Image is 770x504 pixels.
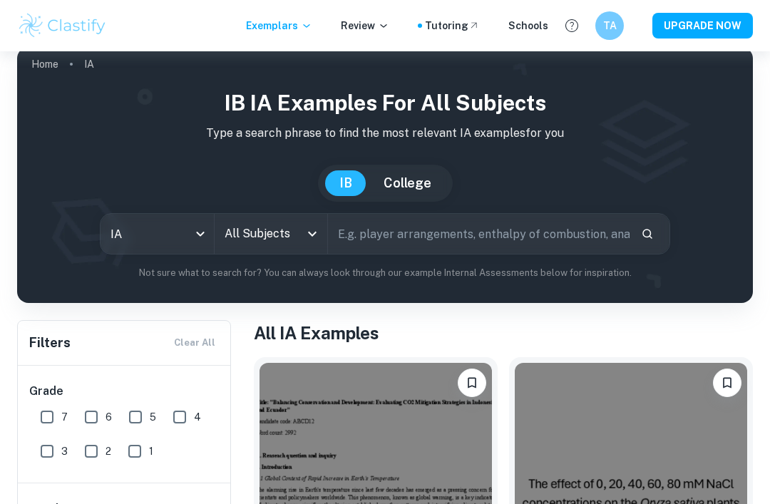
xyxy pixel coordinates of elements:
h6: TA [602,18,618,34]
button: College [369,170,446,196]
span: 7 [61,409,68,425]
button: Open [302,224,322,244]
p: Type a search phrase to find the most relevant IA examples for you [29,125,741,142]
p: Review [341,18,389,34]
button: Bookmark [713,369,741,397]
div: IA [101,214,214,254]
button: UPGRADE NOW [652,13,753,38]
span: 6 [106,409,112,425]
button: TA [595,11,624,40]
a: Home [31,54,58,74]
h1: All IA Examples [254,320,753,346]
p: Not sure what to search for? You can always look through our example Internal Assessments below f... [29,266,741,280]
input: E.g. player arrangements, enthalpy of combustion, analysis of a big city... [328,214,630,254]
span: 4 [194,409,201,425]
h6: Filters [29,333,71,353]
span: 3 [61,443,68,459]
span: 5 [150,409,156,425]
p: IA [84,56,94,72]
button: Bookmark [458,369,486,397]
button: Help and Feedback [560,14,584,38]
a: Tutoring [425,18,480,34]
span: 2 [106,443,111,459]
span: 1 [149,443,153,459]
img: Clastify logo [17,11,108,40]
h1: IB IA examples for all subjects [29,87,741,119]
button: IB [325,170,366,196]
button: Search [635,222,659,246]
p: Exemplars [246,18,312,34]
a: Schools [508,18,548,34]
h6: Grade [29,383,220,400]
